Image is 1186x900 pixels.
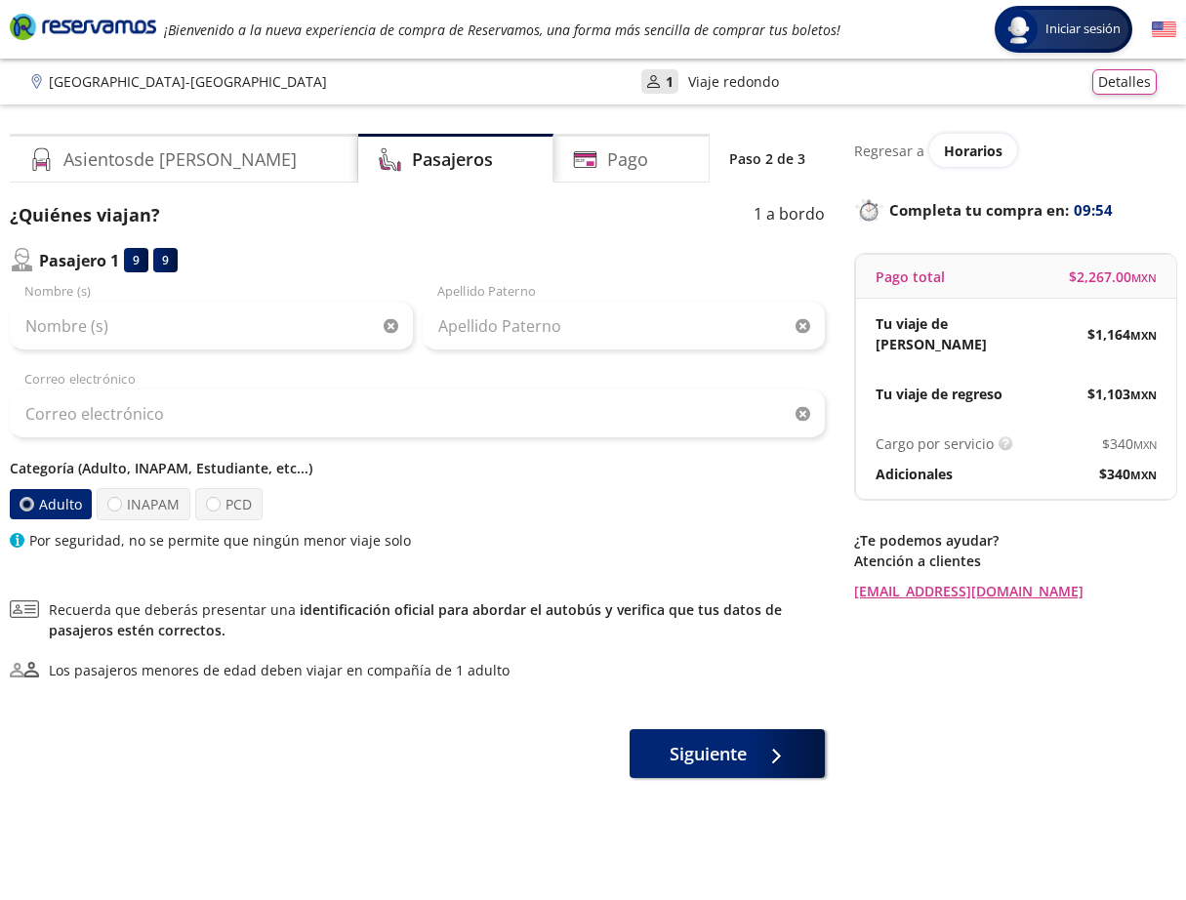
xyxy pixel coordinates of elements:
[29,530,411,551] p: Por seguridad, no se permite que ningún menor viaje solo
[876,433,994,454] p: Cargo por servicio
[49,71,327,92] p: [GEOGRAPHIC_DATA] - [GEOGRAPHIC_DATA]
[1133,437,1157,452] small: MXN
[10,489,92,519] label: Adulto
[10,458,825,478] p: Categoría (Adulto, INAPAM, Estudiante, etc...)
[1087,324,1157,345] span: $ 1,164
[49,660,510,680] div: Los pasajeros menores de edad deben viajar en compañía de 1 adulto
[49,600,782,639] a: identificación oficial para abordar el autobús y verifica que tus datos de pasajeros estén correc...
[1092,69,1157,95] button: Detalles
[49,599,825,640] span: Recuerda que deberás presentar una
[754,202,825,228] p: 1 a bordo
[153,248,178,272] div: 9
[1087,384,1157,404] span: $ 1,103
[876,384,1002,404] p: Tu viaje de regreso
[1038,20,1128,39] span: Iniciar sesión
[10,12,156,41] i: Brand Logo
[10,302,413,350] input: Nombre (s)
[876,464,953,484] p: Adicionales
[39,249,119,272] p: Pasajero 1
[1130,388,1157,402] small: MXN
[10,12,156,47] a: Brand Logo
[854,141,924,161] p: Regresar a
[423,302,826,350] input: Apellido Paterno
[630,729,825,778] button: Siguiente
[854,551,1176,571] p: Atención a clientes
[607,146,648,173] h4: Pago
[1131,270,1157,285] small: MXN
[124,248,148,272] div: 9
[1130,468,1157,482] small: MXN
[876,266,945,287] p: Pago total
[944,142,1002,160] span: Horarios
[10,389,825,438] input: Correo electrónico
[164,20,840,39] em: ¡Bienvenido a la nueva experiencia de compra de Reservamos, una forma más sencilla de comprar tus...
[10,202,160,228] p: ¿Quiénes viajan?
[1074,199,1113,222] span: 09:54
[1152,18,1176,42] button: English
[876,313,1016,354] p: Tu viaje de [PERSON_NAME]
[412,146,493,173] h4: Pasajeros
[1099,464,1157,484] span: $ 340
[670,741,747,767] span: Siguiente
[854,134,1176,167] div: Regresar a ver horarios
[195,488,263,520] label: PCD
[63,146,297,173] h4: Asientos de [PERSON_NAME]
[729,148,805,169] p: Paso 2 de 3
[666,71,674,92] p: 1
[688,71,779,92] p: Viaje redondo
[1130,328,1157,343] small: MXN
[97,488,190,520] label: INAPAM
[1069,266,1157,287] span: $ 2,267.00
[1102,433,1157,454] span: $ 340
[854,196,1176,224] p: Completa tu compra en :
[854,581,1176,601] a: [EMAIL_ADDRESS][DOMAIN_NAME]
[854,530,1176,551] p: ¿Te podemos ayudar?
